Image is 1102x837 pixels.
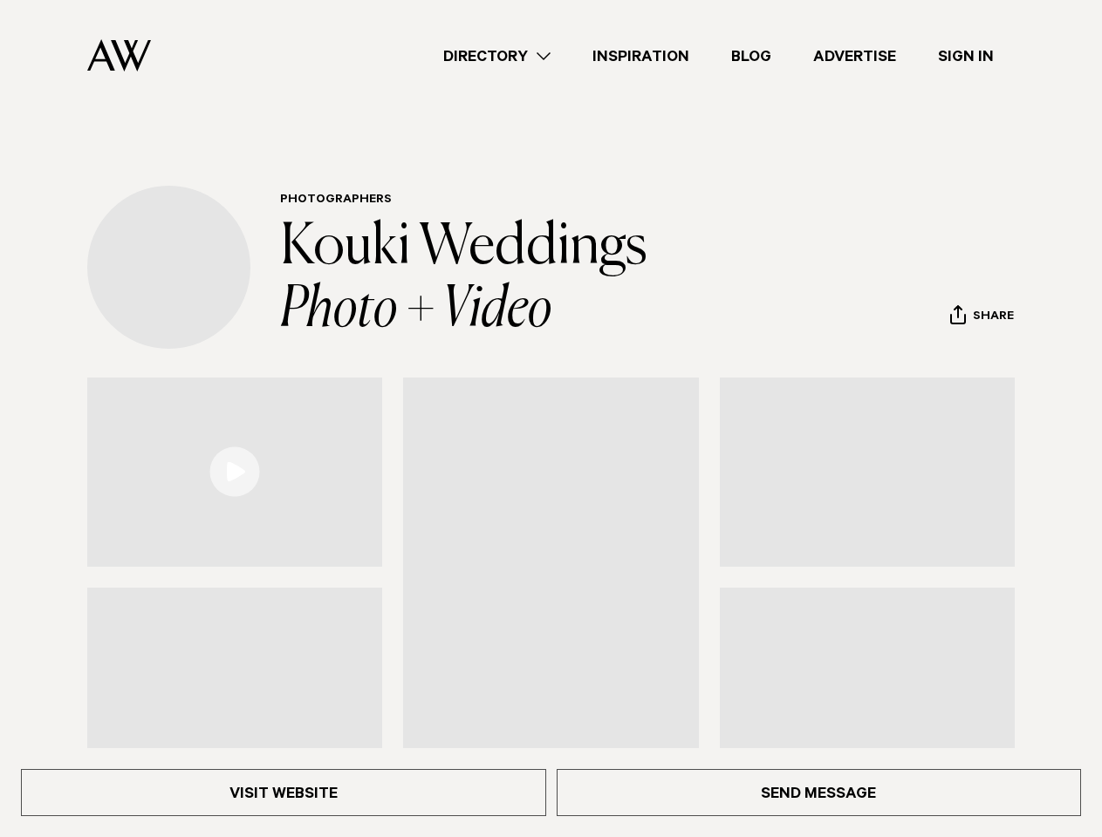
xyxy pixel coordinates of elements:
[572,44,710,68] a: Inspiration
[87,39,151,71] img: Auckland Weddings Logo
[917,44,1015,68] a: Sign In
[422,44,572,68] a: Directory
[557,769,1082,816] a: Send Message
[280,194,392,208] a: Photographers
[21,769,546,816] a: Visit Website
[973,310,1014,326] span: Share
[792,44,917,68] a: Advertise
[280,220,647,338] a: Kouki Weddings Photo + Video
[710,44,792,68] a: Blog
[949,304,1015,330] button: Share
